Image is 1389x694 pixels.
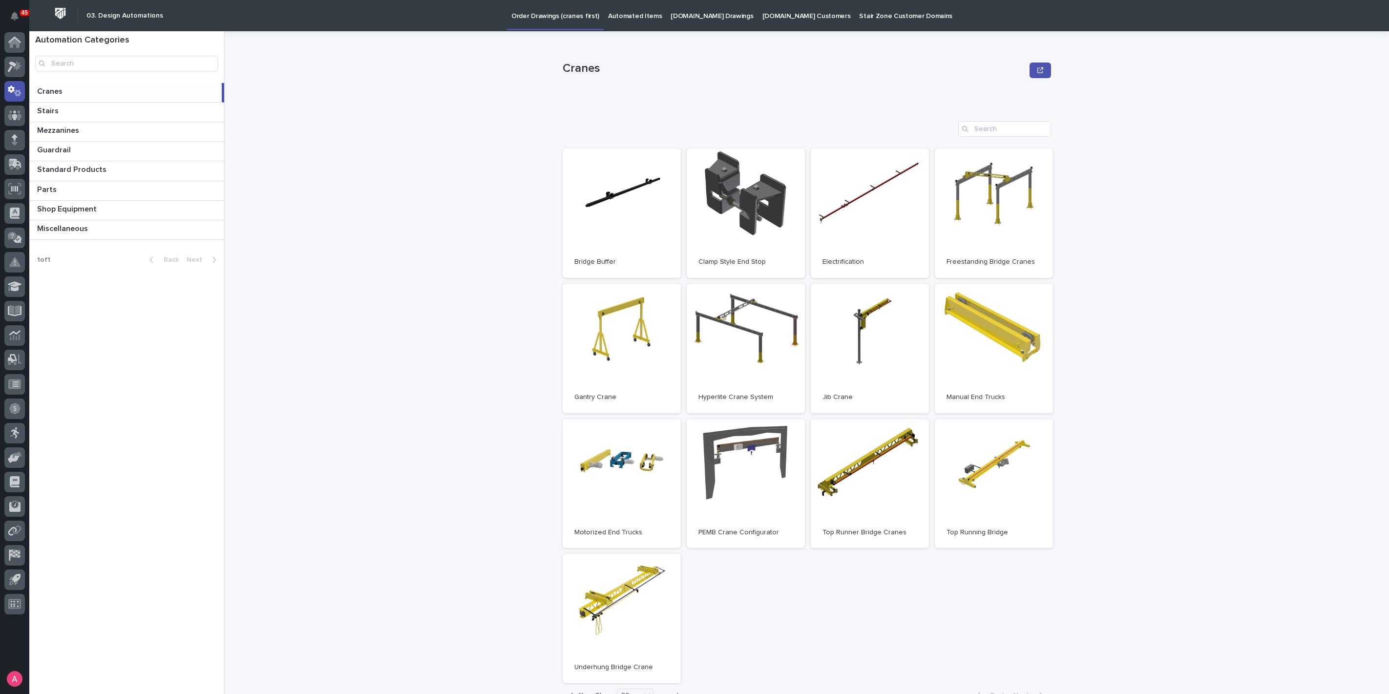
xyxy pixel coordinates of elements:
[29,103,224,122] a: StairsStairs
[687,284,805,413] a: Hyperlite Crane System
[563,148,681,278] a: Bridge Buffer
[563,554,681,683] a: Underhung Bridge Crane
[29,220,224,240] a: MiscellaneousMiscellaneous
[12,12,25,27] div: Notifications45
[574,528,669,537] p: Motorized End Trucks
[158,256,179,263] span: Back
[574,393,669,401] p: Gantry Crane
[37,203,99,214] p: Shop Equipment
[563,284,681,413] a: Gantry Crane
[947,393,1041,401] p: Manual End Trucks
[563,62,1026,76] p: Cranes
[822,258,917,266] p: Electrification
[687,419,805,548] a: PEMB Crane Configurator
[4,6,25,26] button: Notifications
[935,148,1053,278] a: Freestanding Bridge Cranes
[29,83,224,103] a: CranesCranes
[811,284,929,413] a: Jib Crane
[935,419,1053,548] a: Top Running Bridge
[574,663,669,672] p: Underhung Bridge Crane
[29,181,224,201] a: PartsParts
[687,148,805,278] a: Clamp Style End Stop
[574,258,669,266] p: Bridge Buffer
[183,255,224,264] button: Next
[29,201,224,220] a: Shop EquipmentShop Equipment
[21,9,28,16] p: 45
[142,255,183,264] button: Back
[698,393,793,401] p: Hyperlite Crane System
[947,258,1041,266] p: Freestanding Bridge Cranes
[37,85,64,96] p: Cranes
[37,144,73,155] p: Guardrail
[947,528,1041,537] p: Top Running Bridge
[811,148,929,278] a: Electrification
[37,163,108,174] p: Standard Products
[35,35,218,46] h1: Automation Categories
[822,528,917,537] p: Top Runner Bridge Cranes
[563,419,681,548] a: Motorized End Trucks
[37,222,90,233] p: Miscellaneous
[698,528,793,537] p: PEMB Crane Configurator
[811,419,929,548] a: Top Runner Bridge Cranes
[958,121,1051,137] input: Search
[822,393,917,401] p: Jib Crane
[37,124,81,135] p: Mezzanines
[35,56,218,71] input: Search
[187,256,208,263] span: Next
[51,4,69,22] img: Workspace Logo
[37,183,59,194] p: Parts
[29,122,224,142] a: MezzaninesMezzanines
[86,12,163,20] h2: 03. Design Automations
[4,669,25,689] button: users-avatar
[29,248,58,272] p: 1 of 1
[29,142,224,161] a: GuardrailGuardrail
[29,161,224,181] a: Standard ProductsStandard Products
[698,258,793,266] p: Clamp Style End Stop
[37,105,61,116] p: Stairs
[935,284,1053,413] a: Manual End Trucks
